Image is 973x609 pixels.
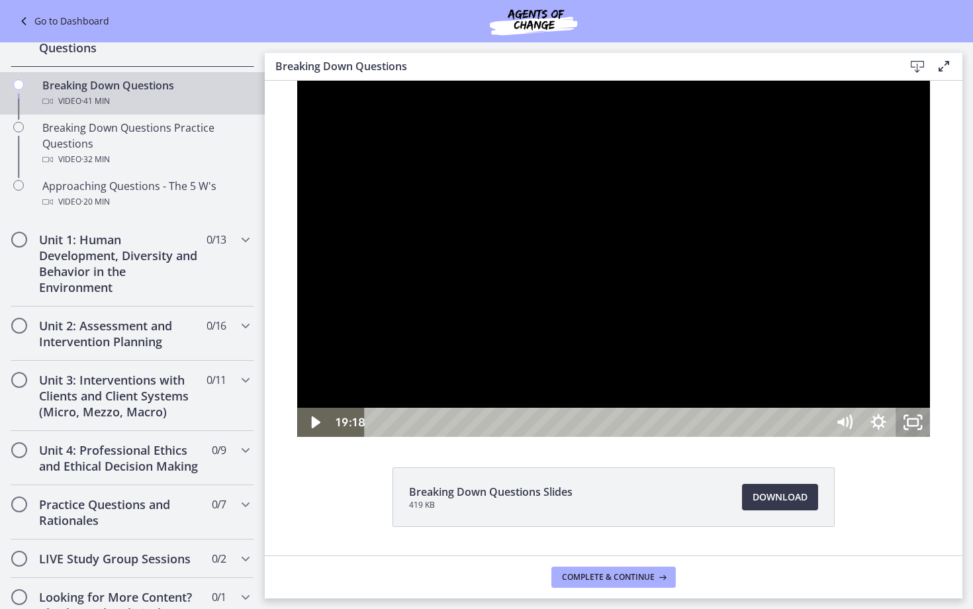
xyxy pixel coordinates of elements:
span: · 32 min [81,152,110,167]
div: Video [42,194,249,210]
span: · 20 min [81,194,110,210]
h2: Practice Questions and Rationales [39,496,201,528]
a: Go to Dashboard [16,13,109,29]
span: Download [753,489,808,505]
div: Breaking Down Questions Practice Questions [42,120,249,167]
h2: LIVE Study Group Sessions [39,551,201,567]
button: Show settings menu [596,327,631,356]
h2: Unit 1: Human Development, Diversity and Behavior in the Environment [39,232,201,295]
button: Mute [562,327,596,356]
iframe: Video Lesson [265,81,962,437]
span: 0 / 1 [212,589,226,605]
span: 0 / 9 [212,442,226,458]
button: Unfullscreen [631,327,665,356]
h2: Unit 4: Professional Ethics and Ethical Decision Making [39,442,201,474]
span: · 41 min [81,93,110,109]
span: Complete & continue [562,572,655,583]
div: Video [42,93,249,109]
a: Download [742,484,818,510]
span: 0 / 13 [207,232,226,248]
img: Agents of Change Social Work Test Prep [454,5,613,37]
span: 0 / 7 [212,496,226,512]
button: Complete & continue [551,567,676,588]
div: Video [42,152,249,167]
h2: Unit 3: Interventions with Clients and Client Systems (Micro, Mezzo, Macro) [39,372,201,420]
span: Breaking Down Questions Slides [409,484,573,500]
span: 0 / 2 [212,551,226,567]
span: 0 / 16 [207,318,226,334]
span: 0 / 11 [207,372,226,388]
span: 419 KB [409,500,573,510]
h3: Breaking Down Questions [275,58,883,74]
h2: Unit 2: Assessment and Intervention Planning [39,318,201,350]
div: Approaching Questions - The 5 W's [42,178,249,210]
div: Breaking Down Questions [42,77,249,109]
